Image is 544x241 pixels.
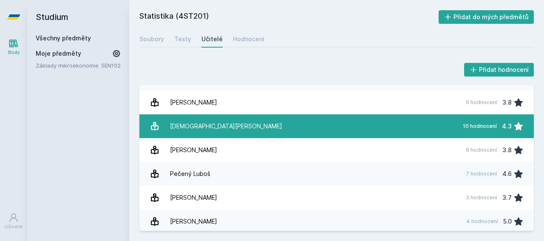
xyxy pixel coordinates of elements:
div: Uživatel [5,224,23,230]
a: [PERSON_NAME] 3 hodnocení 3.7 [139,186,534,210]
div: 5.0 [503,213,512,230]
a: Hodnocení [233,31,264,48]
a: Základy mikroekonomie [36,61,101,70]
div: 3.8 [502,94,512,111]
div: 3 hodnocení [466,194,497,201]
a: [PERSON_NAME] 4 hodnocení 5.0 [139,210,534,233]
a: Testy [174,31,191,48]
div: [PERSON_NAME] [170,142,217,159]
div: [DEMOGRAPHIC_DATA][PERSON_NAME] [170,118,282,135]
div: 3.7 [502,189,512,206]
div: Soubory [139,35,164,43]
div: [PERSON_NAME] [170,94,217,111]
a: Study [2,34,25,60]
div: 6 hodnocení [466,99,497,106]
a: [DEMOGRAPHIC_DATA][PERSON_NAME] 10 hodnocení 4.3 [139,114,534,138]
button: Přidat do mých předmětů [439,10,534,24]
a: Učitelé [201,31,223,48]
div: Pečený Luboš [170,165,210,182]
div: Study [8,49,20,56]
a: Pečený Luboš 7 hodnocení 4.6 [139,162,534,186]
div: 4.6 [502,165,512,182]
div: 7 hodnocení [466,170,497,177]
a: Uživatel [2,208,25,234]
div: [PERSON_NAME] [170,213,217,230]
div: 9 hodnocení [466,147,497,153]
a: [PERSON_NAME] 9 hodnocení 3.8 [139,138,534,162]
a: 5EN102 [101,62,121,69]
div: [PERSON_NAME] [170,189,217,206]
a: [PERSON_NAME] 6 hodnocení 3.8 [139,91,534,114]
div: Testy [174,35,191,43]
div: 4.3 [502,118,512,135]
span: Moje předměty [36,49,81,58]
div: 4 hodnocení [466,218,498,225]
a: Všechny předměty [36,34,91,42]
a: Soubory [139,31,164,48]
div: 3.8 [502,142,512,159]
button: Přidat hodnocení [464,63,534,77]
h2: Statistika (4ST201) [139,10,439,24]
div: Učitelé [201,35,223,43]
div: Hodnocení [233,35,264,43]
div: 10 hodnocení [463,123,497,130]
